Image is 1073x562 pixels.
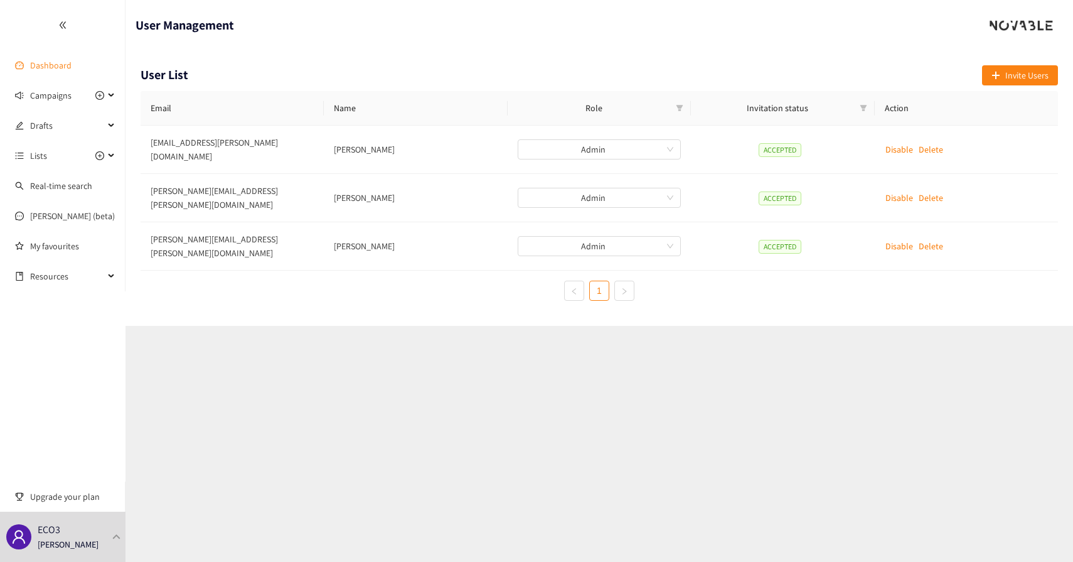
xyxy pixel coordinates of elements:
span: double-left [58,21,67,30]
span: unordered-list [15,151,24,160]
li: 1 [589,281,609,301]
p: Disable [885,239,913,253]
td: [EMAIL_ADDRESS][PERSON_NAME][DOMAIN_NAME] [141,126,324,174]
h1: User List [141,65,188,85]
span: ACCEPTED [759,143,801,157]
button: left [564,281,584,301]
td: [PERSON_NAME][EMAIL_ADDRESS][PERSON_NAME][DOMAIN_NAME] [141,222,324,271]
p: Delete [919,239,943,253]
span: filter [673,99,686,117]
p: Delete [919,143,943,156]
span: Drafts [30,113,104,138]
span: edit [15,121,24,130]
a: Dashboard [30,60,72,71]
a: [PERSON_NAME] (beta) [30,210,115,222]
span: left [570,288,578,295]
span: filter [676,104,683,112]
span: Admin [525,140,673,159]
li: Previous Page [564,281,584,301]
div: Widget de chat [863,426,1073,562]
span: right [621,288,628,295]
span: Admin [525,237,673,256]
button: Disable [885,236,913,256]
td: Thomas Billiet [324,222,507,271]
span: plus [991,71,1000,81]
button: Delete [919,188,943,208]
span: Upgrade your plan [30,484,115,509]
button: right [614,281,634,301]
span: user [11,529,26,544]
td: Guy DESMET [324,126,507,174]
span: book [15,272,24,281]
button: plusInvite Users [982,65,1058,85]
span: ACCEPTED [759,240,801,254]
span: Resources [30,264,104,289]
a: Real-time search [30,180,92,192]
p: ECO3 [38,522,60,538]
span: Admin [525,188,673,207]
th: Action [875,91,1058,126]
p: Disable [885,191,913,205]
a: My favourites [30,234,115,259]
iframe: Chat Widget [863,426,1073,562]
span: Lists [30,143,47,168]
button: Delete [919,236,943,256]
span: Campaigns [30,83,72,108]
p: Delete [919,191,943,205]
th: Email [141,91,324,126]
span: filter [857,99,870,117]
span: Invitation status [701,101,854,115]
th: Name [324,91,507,126]
span: filter [860,104,867,112]
span: Invite Users [1005,68,1049,82]
p: [PERSON_NAME] [38,538,99,551]
td: [PERSON_NAME][EMAIL_ADDRESS][PERSON_NAME][DOMAIN_NAME] [141,174,324,222]
button: Disable [885,188,913,208]
a: 1 [590,281,609,300]
span: sound [15,91,24,100]
span: plus-circle [95,151,104,160]
span: ACCEPTED [759,192,801,205]
p: Disable [885,143,913,156]
li: Next Page [614,281,634,301]
td: Joan Vermeersch [324,174,507,222]
button: Delete [919,139,943,159]
span: trophy [15,492,24,501]
span: Role [518,101,671,115]
button: Disable [885,139,913,159]
span: plus-circle [95,91,104,100]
